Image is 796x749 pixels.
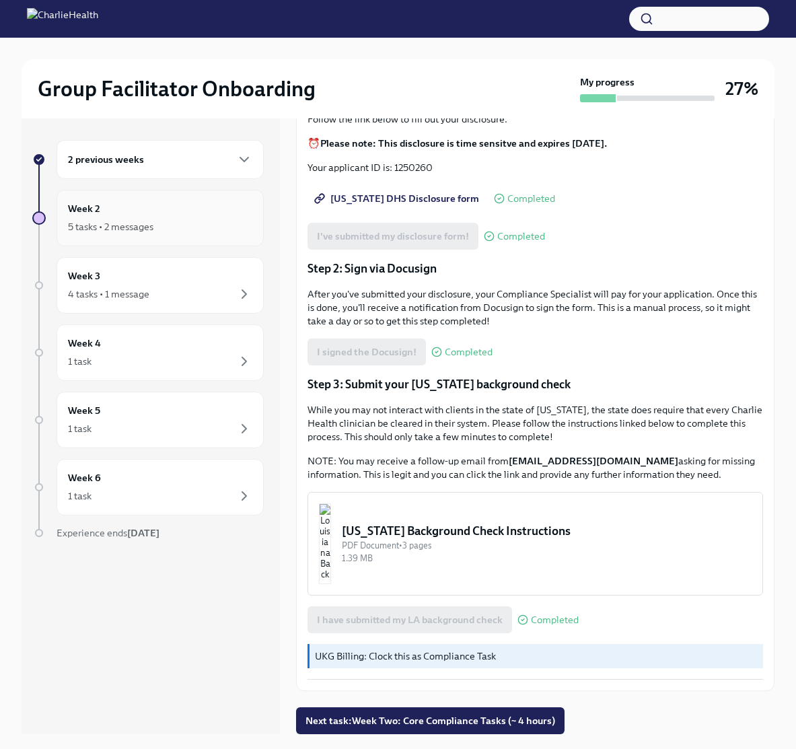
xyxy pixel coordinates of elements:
[531,615,579,625] span: Completed
[32,459,264,515] a: Week 61 task
[445,347,493,357] span: Completed
[57,527,159,539] span: Experience ends
[32,190,264,246] a: Week 25 tasks • 2 messages
[307,137,763,150] p: ⏰
[296,707,565,734] button: Next task:Week Two: Core Compliance Tasks (~ 4 hours)
[509,455,678,467] strong: [EMAIL_ADDRESS][DOMAIN_NAME]
[68,355,92,368] div: 1 task
[580,75,635,89] strong: My progress
[307,112,763,126] p: Follow the link below to fill out your disclosure.
[315,649,758,663] p: UKG Billing: Clock this as Compliance Task
[307,454,763,481] p: NOTE: You may receive a follow-up email from asking for missing information. This is legit and yo...
[57,140,264,179] div: 2 previous weeks
[68,287,149,301] div: 4 tasks • 1 message
[307,492,763,596] button: [US_STATE] Background Check InstructionsPDF Document•3 pages1.39 MB
[725,77,758,101] h3: 27%
[507,194,555,204] span: Completed
[68,269,100,283] h6: Week 3
[68,403,100,418] h6: Week 5
[32,324,264,381] a: Week 41 task
[68,422,92,435] div: 1 task
[307,403,763,443] p: While you may not interact with clients in the state of [US_STATE], the state does require that e...
[305,714,555,727] span: Next task : Week Two: Core Compliance Tasks (~ 4 hours)
[68,470,101,485] h6: Week 6
[307,161,763,174] p: Your applicant ID is: 1250260
[307,185,489,212] a: [US_STATE] DHS Disclosure form
[68,201,100,216] h6: Week 2
[342,552,752,565] div: 1.39 MB
[27,8,98,30] img: CharlieHealth
[68,152,144,167] h6: 2 previous weeks
[497,231,545,242] span: Completed
[68,489,92,503] div: 1 task
[307,260,763,277] p: Step 2: Sign via Docusign
[32,392,264,448] a: Week 51 task
[320,137,607,149] strong: Please note: This disclosure is time sensitve and expires [DATE].
[127,527,159,539] strong: [DATE]
[307,287,763,328] p: After you've submitted your disclosure, your Compliance Specialist will pay for your application....
[32,257,264,314] a: Week 34 tasks • 1 message
[319,503,331,584] img: Louisiana Background Check Instructions
[342,523,752,539] div: [US_STATE] Background Check Instructions
[342,539,752,552] div: PDF Document • 3 pages
[307,376,763,392] p: Step 3: Submit your [US_STATE] background check
[68,336,101,351] h6: Week 4
[317,192,479,205] span: [US_STATE] DHS Disclosure form
[38,75,316,102] h2: Group Facilitator Onboarding
[68,220,153,234] div: 5 tasks • 2 messages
